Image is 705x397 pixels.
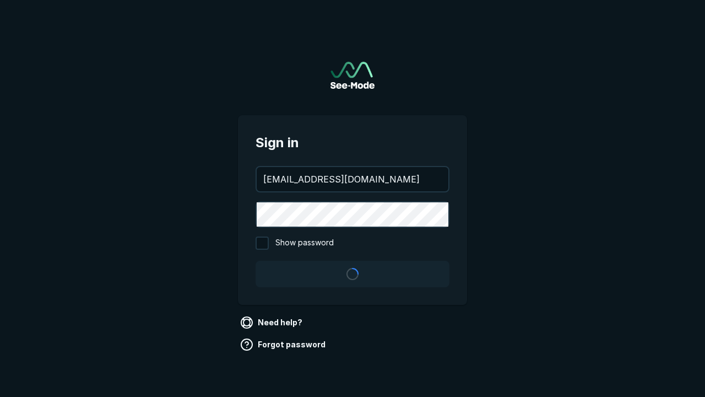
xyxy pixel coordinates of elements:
input: your@email.com [257,167,448,191]
a: Forgot password [238,336,330,353]
a: Need help? [238,314,307,331]
span: Sign in [256,133,449,153]
a: Go to sign in [330,62,375,89]
img: See-Mode Logo [330,62,375,89]
span: Show password [275,237,334,250]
